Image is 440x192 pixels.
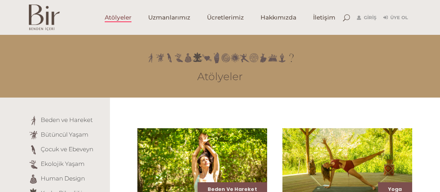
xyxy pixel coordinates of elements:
span: Hakkımızda [261,14,296,22]
a: Üye Ol [383,14,408,22]
span: İletişim [313,14,335,22]
span: Ücretlerimiz [207,14,244,22]
span: Atölyeler [105,14,131,22]
span: Uzmanlarımız [148,14,190,22]
a: Bütüncül Yaşam [41,131,88,138]
a: Ekolojik Yaşam [41,160,85,167]
a: Çocuk ve Ebeveyn [41,146,93,153]
a: Giriş [357,14,376,22]
a: Beden ve Hareket [41,116,93,123]
a: Human Design [41,175,85,182]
